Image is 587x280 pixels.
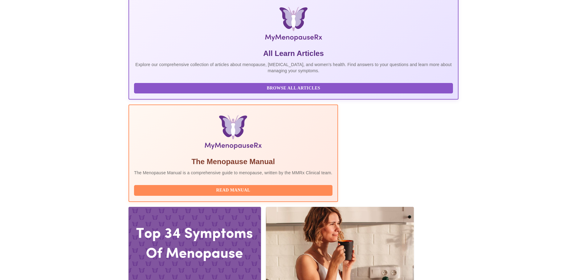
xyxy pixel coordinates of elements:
[134,61,453,74] p: Explore our comprehensive collection of articles about menopause, [MEDICAL_DATA], and women's hea...
[134,157,332,167] h5: The Menopause Manual
[134,85,455,90] a: Browse All Articles
[165,115,301,152] img: Menopause Manual
[134,185,332,196] button: Read Manual
[184,7,403,44] img: MyMenopauseRx Logo
[140,85,447,92] span: Browse All Articles
[140,187,326,194] span: Read Manual
[134,187,334,192] a: Read Manual
[134,49,453,58] h5: All Learn Articles
[134,170,332,176] p: The Menopause Manual is a comprehensive guide to menopause, written by the MMRx Clinical team.
[134,83,453,94] button: Browse All Articles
